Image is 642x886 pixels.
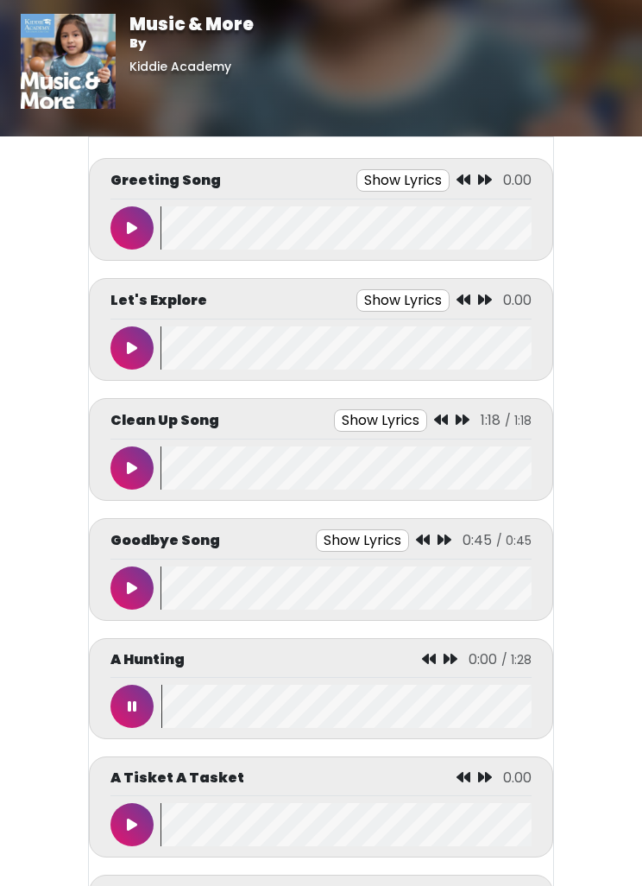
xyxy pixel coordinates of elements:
[334,409,427,432] button: Show Lyrics
[110,649,185,670] p: A Hunting
[481,410,500,430] span: 1:18
[496,532,532,549] span: / 0:45
[469,649,497,669] span: 0:00
[129,35,254,53] p: By
[21,14,116,109] img: 01vrkzCYTteBT1eqlInO
[356,169,450,192] button: Show Lyrics
[356,289,450,312] button: Show Lyrics
[505,412,532,429] span: / 1:18
[110,768,244,788] p: A Tisket A Tasket
[463,530,492,550] span: 0:45
[110,290,207,311] p: Let's Explore
[110,530,220,551] p: Goodbye Song
[503,290,532,310] span: 0.00
[129,14,254,35] h1: Music & More
[316,529,409,552] button: Show Lyrics
[129,60,254,74] h6: Kiddie Academy
[110,170,221,191] p: Greeting Song
[503,170,532,190] span: 0.00
[503,768,532,788] span: 0.00
[501,651,532,668] span: / 1:28
[110,410,219,431] p: Clean Up Song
